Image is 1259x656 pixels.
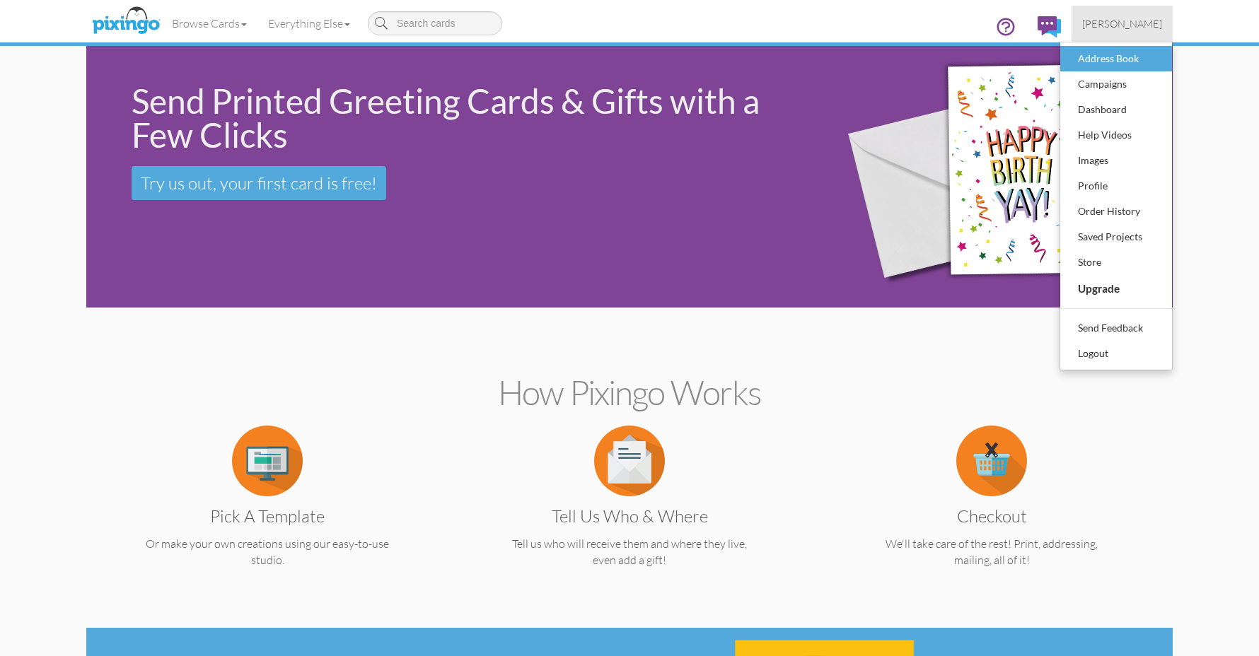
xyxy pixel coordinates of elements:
a: [PERSON_NAME] [1072,6,1173,42]
a: Logout [1060,341,1172,366]
div: Images [1074,150,1158,171]
h3: Tell us Who & Where [487,507,772,525]
a: Store [1060,250,1172,275]
div: Address Book [1074,48,1158,69]
div: Saved Projects [1074,226,1158,247]
img: item.alt [956,426,1027,496]
input: Search cards [368,11,502,35]
h2: How Pixingo works [111,374,1148,411]
a: Try us out, your first card is free! [132,166,386,200]
a: Images [1060,148,1172,173]
div: Store [1074,252,1158,273]
a: Tell us Who & Where Tell us who will receive them and where they live, even add a gift! [476,452,783,568]
h3: Pick a Template [124,507,410,525]
div: Send Printed Greeting Cards & Gifts with a Few Clicks [132,84,799,152]
a: Order History [1060,199,1172,224]
a: Everything Else [257,6,361,41]
p: Or make your own creations using our easy-to-use studio. [114,536,421,568]
a: Pick a Template Or make your own creations using our easy-to-use studio. [114,452,421,568]
a: Campaigns [1060,71,1172,97]
img: pixingo logo [88,4,163,39]
a: Profile [1060,173,1172,199]
div: Send Feedback [1074,317,1158,339]
img: 942c5090-71ba-4bfc-9a92-ca782dcda692.png [822,19,1164,328]
a: Dashboard [1060,97,1172,122]
h3: Checkout [849,507,1135,525]
span: Try us out, your first card is free! [141,172,377,194]
a: Checkout We'll take care of the rest! Print, addressing, mailing, all of it! [838,452,1145,568]
div: Campaigns [1074,74,1158,95]
div: Dashboard [1074,99,1158,120]
p: Tell us who will receive them and where they live, even add a gift! [476,536,783,568]
span: [PERSON_NAME] [1082,18,1162,30]
div: Order History [1074,201,1158,222]
a: Upgrade [1060,275,1172,302]
div: Help Videos [1074,124,1158,146]
img: item.alt [232,426,303,496]
p: We'll take care of the rest! Print, addressing, mailing, all of it! [838,536,1145,568]
div: Upgrade [1074,277,1158,300]
a: Saved Projects [1060,224,1172,250]
img: item.alt [594,426,665,496]
a: Help Videos [1060,122,1172,148]
div: Logout [1074,343,1158,364]
img: comments.svg [1038,16,1061,37]
div: Profile [1074,175,1158,197]
a: Browse Cards [161,6,257,41]
a: Send Feedback [1060,315,1172,341]
a: Address Book [1060,46,1172,71]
